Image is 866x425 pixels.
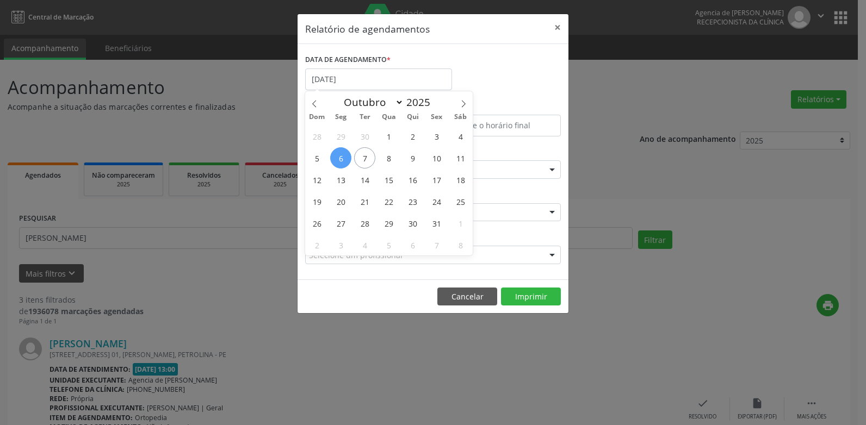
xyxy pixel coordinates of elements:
h5: Relatório de agendamentos [305,22,430,36]
span: Outubro 23, 2025 [402,191,423,212]
span: Outubro 13, 2025 [330,169,351,190]
span: Outubro 27, 2025 [330,212,351,234]
span: Outubro 4, 2025 [450,126,471,147]
span: Outubro 2, 2025 [402,126,423,147]
input: Selecione o horário final [436,115,561,136]
span: Outubro 12, 2025 [306,169,327,190]
span: Outubro 10, 2025 [426,147,447,168]
span: Outubro 28, 2025 [354,212,375,234]
span: Outubro 8, 2025 [378,147,399,168]
span: Setembro 30, 2025 [354,126,375,147]
span: Outubro 25, 2025 [450,191,471,212]
span: Qui [401,114,425,121]
span: Outubro 31, 2025 [426,212,447,234]
span: Outubro 19, 2025 [306,191,327,212]
select: Month [338,95,404,110]
span: Outubro 20, 2025 [330,191,351,212]
span: Novembro 3, 2025 [330,234,351,255]
span: Novembro 8, 2025 [450,234,471,255]
span: Outubro 9, 2025 [402,147,423,168]
span: Setembro 29, 2025 [330,126,351,147]
label: ATÉ [436,98,561,115]
span: Outubro 6, 2025 [330,147,351,168]
button: Cancelar [437,287,497,306]
span: Sex [425,114,449,121]
span: Outubro 21, 2025 [354,191,375,212]
button: Imprimir [501,287,561,306]
span: Dom [305,114,329,121]
span: Outubro 14, 2025 [354,169,375,190]
label: DATA DE AGENDAMENTO [305,52,391,68]
span: Outubro 29, 2025 [378,212,399,234]
span: Outubro 11, 2025 [450,147,471,168]
span: Outubro 18, 2025 [450,169,471,190]
span: Selecione um profissional [309,249,403,261]
span: Outubro 24, 2025 [426,191,447,212]
span: Outubro 30, 2025 [402,212,423,234]
span: Novembro 6, 2025 [402,234,423,255]
span: Outubro 22, 2025 [378,191,399,212]
span: Outubro 15, 2025 [378,169,399,190]
button: Close [547,14,568,41]
span: Novembro 1, 2025 [450,212,471,234]
span: Novembro 2, 2025 [306,234,327,255]
span: Novembro 4, 2025 [354,234,375,255]
span: Qua [377,114,401,121]
input: Year [404,95,440,109]
span: Setembro 28, 2025 [306,126,327,147]
span: Outubro 16, 2025 [402,169,423,190]
span: Novembro 5, 2025 [378,234,399,255]
span: Outubro 26, 2025 [306,212,327,234]
span: Sáb [449,114,473,121]
span: Outubro 3, 2025 [426,126,447,147]
input: Selecione uma data ou intervalo [305,68,452,90]
span: Ter [353,114,377,121]
span: Outubro 17, 2025 [426,169,447,190]
span: Outubro 1, 2025 [378,126,399,147]
span: Outubro 5, 2025 [306,147,327,168]
span: Seg [329,114,353,121]
span: Novembro 7, 2025 [426,234,447,255]
span: Outubro 7, 2025 [354,147,375,168]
